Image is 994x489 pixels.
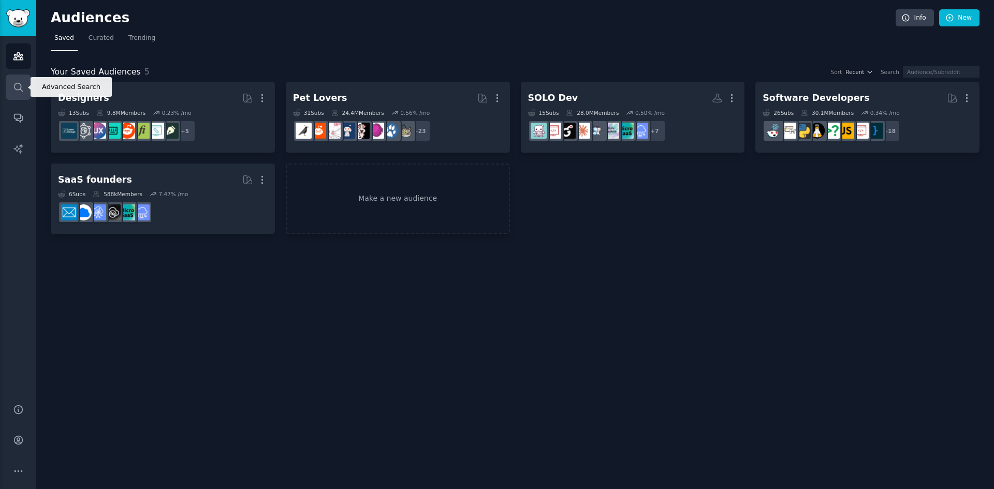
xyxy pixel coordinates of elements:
[755,82,980,153] a: Software Developers26Subs30.1MMembers0.34% /mo+18programmingwebdevjavascriptcscareerquestionslinu...
[51,82,275,153] a: Designers13Subs9.8MMembers0.23% /mo+5graphic_designweb_designtypographylogodesignUI_DesignUXDesig...
[163,123,179,139] img: graphic_design
[325,123,341,139] img: RATS
[521,82,745,153] a: SOLO Dev15Subs28.0MMembers0.50% /mo+7SaaSmicrosaasindiehackersInternetIsBeautifulClaudeAIGamesweb...
[531,123,547,139] img: GameDevelopment
[310,123,326,139] img: BeardedDragons
[51,30,78,51] a: Saved
[85,30,118,51] a: Curated
[400,109,430,116] div: 0.56 % /mo
[6,9,30,27] img: GummySearch logo
[766,123,782,139] img: reactjs
[125,30,159,51] a: Trending
[635,109,665,116] div: 0.50 % /mo
[296,123,312,139] img: birding
[134,123,150,139] img: typography
[90,204,106,220] img: SaaSSales
[286,82,510,153] a: Pet Lovers31Subs24.4MMembers0.56% /mo+23catsdogsAquariumsparrotsdogswithjobsRATSBeardedDragonsbir...
[89,34,114,43] span: Curated
[105,204,121,220] img: NoCodeSaaS
[90,123,106,139] img: UXDesign
[339,123,355,139] img: dogswithjobs
[560,123,576,139] img: Games
[903,66,980,78] input: Audience/Subreddit
[162,109,192,116] div: 0.23 % /mo
[293,92,347,105] div: Pet Lovers
[397,123,413,139] img: cats
[76,123,92,139] img: userexperience
[51,66,141,79] span: Your Saved Audiences
[93,190,142,198] div: 588k Members
[119,204,135,220] img: microsaas
[795,123,811,139] img: Python
[879,120,900,142] div: + 18
[763,109,794,116] div: 26 Sub s
[54,34,74,43] span: Saved
[286,164,510,234] a: Make a new audience
[644,120,666,142] div: + 7
[134,204,150,220] img: SaaS
[528,92,578,105] div: SOLO Dev
[58,190,85,198] div: 6 Sub s
[870,109,900,116] div: 0.34 % /mo
[780,123,796,139] img: learnpython
[51,10,896,26] h2: Audiences
[763,92,869,105] div: Software Developers
[603,123,619,139] img: indiehackers
[545,123,561,139] img: webdev
[61,204,77,220] img: SaaS_Email_Marketing
[368,123,384,139] img: Aquariums
[566,109,619,116] div: 28.0M Members
[574,123,590,139] img: ClaudeAI
[383,123,399,139] img: dogs
[853,123,869,139] img: webdev
[632,123,648,139] img: SaaS
[809,123,825,139] img: linux
[831,68,842,76] div: Sort
[409,120,431,142] div: + 23
[331,109,384,116] div: 24.4M Members
[845,68,864,76] span: Recent
[96,109,145,116] div: 9.8M Members
[354,123,370,139] img: parrots
[867,123,883,139] img: programming
[61,123,77,139] img: learndesign
[528,109,559,116] div: 15 Sub s
[51,164,275,234] a: SaaS founders6Subs588kMembers7.47% /moSaaSmicrosaasNoCodeSaaSSaaSSalesB2BSaaSSaaS_Email_Marketing
[824,123,840,139] img: cscareerquestions
[896,9,934,27] a: Info
[128,34,155,43] span: Trending
[838,123,854,139] img: javascript
[158,190,188,198] div: 7.47 % /mo
[174,120,196,142] div: + 5
[119,123,135,139] img: logodesign
[939,9,980,27] a: New
[76,204,92,220] img: B2BSaaS
[845,68,873,76] button: Recent
[105,123,121,139] img: UI_Design
[293,109,324,116] div: 31 Sub s
[58,92,109,105] div: Designers
[58,173,132,186] div: SaaS founders
[801,109,854,116] div: 30.1M Members
[618,123,634,139] img: microsaas
[589,123,605,139] img: InternetIsBeautiful
[58,109,89,116] div: 13 Sub s
[881,68,899,76] div: Search
[148,123,164,139] img: web_design
[144,67,150,77] span: 5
